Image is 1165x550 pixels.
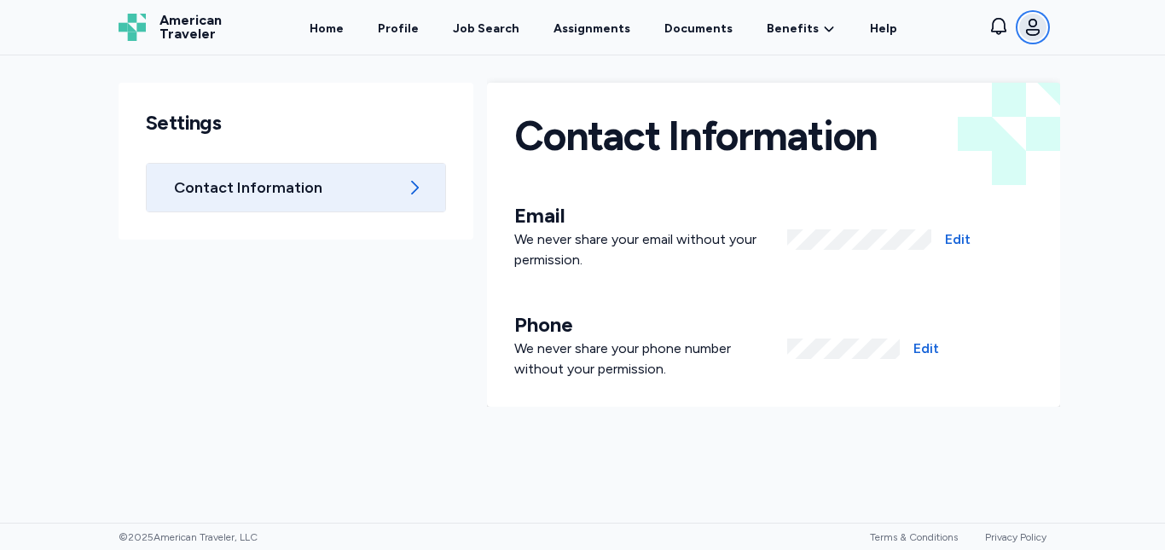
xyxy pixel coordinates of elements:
div: We never share your phone number without your permission. [514,339,760,379]
span: Contact Information [174,177,397,198]
div: Phone [514,311,760,339]
a: Benefits [767,20,836,38]
span: American Traveler [159,14,222,41]
img: Logo [119,14,146,41]
div: Email [514,202,760,229]
a: Terms & Conditions [870,531,958,543]
span: Benefits [767,20,819,38]
button: Edit [945,229,971,250]
button: Edit [913,339,939,359]
a: Privacy Policy [985,531,1046,543]
div: Job Search [453,20,519,38]
h1: Contact Information [514,110,1033,161]
span: © 2025 American Traveler, LLC [119,530,258,544]
div: We never share your email without your permission. [514,229,760,270]
h1: Settings [146,110,446,136]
